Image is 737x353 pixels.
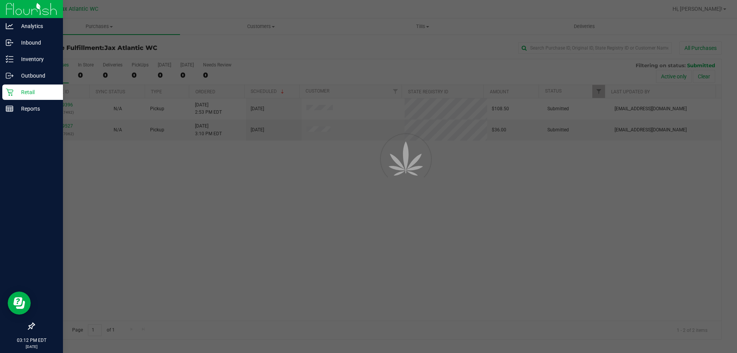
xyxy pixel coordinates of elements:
[6,55,13,63] inline-svg: Inventory
[13,88,59,97] p: Retail
[3,344,59,350] p: [DATE]
[13,22,59,31] p: Analytics
[6,105,13,113] inline-svg: Reports
[6,72,13,80] inline-svg: Outbound
[13,104,59,113] p: Reports
[13,38,59,47] p: Inbound
[6,39,13,46] inline-svg: Inbound
[6,88,13,96] inline-svg: Retail
[13,71,59,80] p: Outbound
[6,22,13,30] inline-svg: Analytics
[13,55,59,64] p: Inventory
[8,292,31,315] iframe: Resource center
[3,337,59,344] p: 03:12 PM EDT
